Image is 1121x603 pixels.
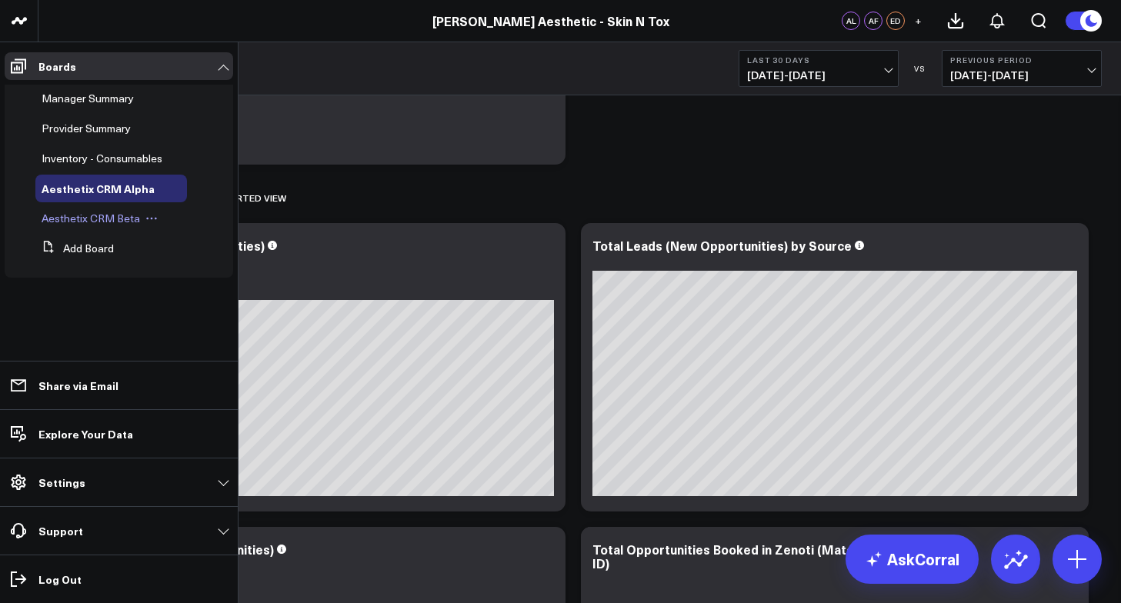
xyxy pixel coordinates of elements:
[38,573,82,585] p: Log Out
[5,565,233,593] a: Log Out
[592,237,852,254] div: Total Leads (New Opportunities) by Source
[38,428,133,440] p: Explore Your Data
[38,525,83,537] p: Support
[42,92,134,105] a: Manager Summary
[942,50,1102,87] button: Previous Period[DATE]-[DATE]
[35,235,114,262] button: Add Board
[909,12,927,30] button: +
[42,91,134,105] span: Manager Summary
[69,288,554,300] div: Previous: 160
[739,50,899,87] button: Last 30 Days[DATE]-[DATE]
[432,12,669,29] a: [PERSON_NAME] Aesthetic - Skin N Tox
[38,476,85,488] p: Settings
[842,12,860,30] div: AL
[747,69,890,82] span: [DATE] - [DATE]
[38,60,76,72] p: Boards
[950,55,1093,65] b: Previous Period
[950,69,1093,82] span: [DATE] - [DATE]
[42,121,131,135] span: Provider Summary
[42,181,155,196] span: Aesthetix CRM Alpha
[42,151,162,165] span: Inventory - Consumables
[906,64,934,73] div: VS
[42,122,131,135] a: Provider Summary
[42,212,140,225] a: Aesthetix CRM Beta
[747,55,890,65] b: Last 30 Days
[592,541,976,571] div: Total Opportunities Booked in Zenoti (Matched by Zenoti Guest ID)
[864,12,882,30] div: AF
[915,15,922,26] span: +
[886,12,905,30] div: ED
[42,182,155,195] a: Aesthetix CRM Alpha
[42,211,140,225] span: Aesthetix CRM Beta
[38,379,118,391] p: Share via Email
[42,152,162,165] a: Inventory - Consumables
[846,535,979,584] a: AskCorral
